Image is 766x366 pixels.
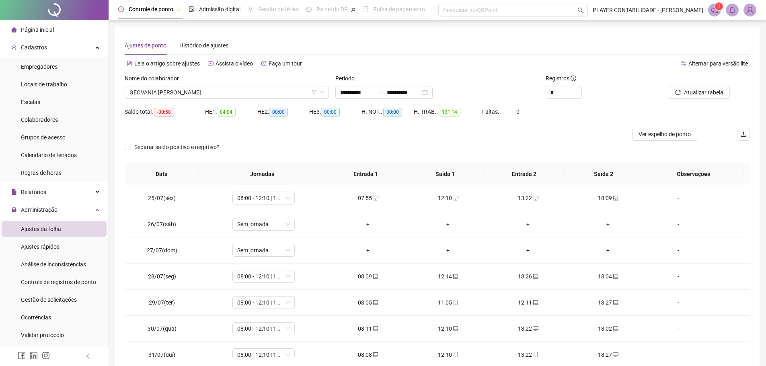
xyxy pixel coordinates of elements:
span: desktop [612,352,618,358]
span: search [577,7,583,13]
span: laptop [532,300,538,305]
div: - [655,324,702,333]
span: 1 [718,4,721,9]
span: 131:14 [439,108,460,117]
span: laptop [372,352,378,358]
span: left [85,354,91,359]
span: Painel do DP [316,6,348,12]
span: laptop [372,300,378,305]
div: - [655,298,702,307]
span: sun [248,6,253,12]
span: 04:04 [217,108,236,117]
div: - [655,272,702,281]
button: Atualizar tabela [669,86,730,99]
div: 13:22 [495,194,562,202]
div: 13:22 [495,324,562,333]
span: laptop [452,274,458,279]
span: 29/07(ter) [149,299,175,306]
span: 30/07(qua) [148,325,177,332]
span: book [363,6,369,12]
span: down [320,90,324,95]
label: Período [335,74,360,83]
span: Alternar para versão lite [688,60,748,67]
span: Escalas [21,99,40,105]
span: laptop [372,326,378,331]
span: Ver espelho de ponto [639,130,691,139]
span: GEOVANIA GRAZIELI CARVALHO SILVA [129,86,324,98]
span: laptop [452,326,458,331]
div: 11:05 [415,298,482,307]
span: lock [11,207,17,213]
span: 00:00 [321,108,340,117]
span: 08:00 - 12:10 | 13:22 - 18:00 [237,296,290,309]
span: Sem jornada [237,218,290,230]
span: upload [740,131,747,137]
div: 13:22 [495,350,562,359]
span: Cadastros [21,44,47,51]
sup: 1 [715,2,723,10]
span: Assista o vídeo [216,60,253,67]
div: 18:04 [575,272,642,281]
span: laptop [612,195,618,201]
th: Observações [643,163,744,185]
span: filter [312,90,316,95]
span: 00:00 [269,108,288,117]
span: Empregadores [21,63,58,70]
div: HE 2: [257,107,310,117]
span: bell [729,6,736,14]
span: mobile [452,352,458,358]
span: desktop [532,326,538,331]
span: Ajustes rápidos [21,243,60,250]
span: reload [675,90,681,95]
span: 00:00 [383,108,402,117]
span: Grupos de acesso [21,134,66,141]
div: 12:11 [495,298,562,307]
th: Data [125,163,199,185]
th: Saída 1 [405,163,485,185]
span: 27/07(dom) [147,247,177,254]
div: 08:05 [335,298,402,307]
div: + [335,220,402,229]
div: H. TRAB.: [414,107,482,117]
span: 28/07(seg) [148,273,176,280]
span: Gestão de solicitações [21,296,77,303]
span: Ocorrências [21,314,51,321]
span: 31/07(qui) [148,352,175,358]
span: laptop [612,274,618,279]
span: Ajustes da folha [21,226,61,232]
span: Separar saldo positivo e negativo? [131,143,223,151]
th: Saída 2 [564,163,643,185]
span: Regras de horas [21,170,62,176]
div: + [415,246,482,255]
span: Sem jornada [237,244,290,256]
span: linkedin [30,352,38,360]
div: H. NOT.: [361,107,414,117]
span: info-circle [571,76,576,81]
div: 13:26 [495,272,562,281]
span: 08:00 - 12:10 | 13:22 - 18:00 [237,270,290,282]
button: Ver espelho de ponto [632,128,697,141]
th: Entrada 2 [485,163,564,185]
span: laptop [372,274,378,279]
div: Saldo total: [125,107,205,117]
span: Validar protocolo [21,332,64,338]
div: - [655,350,702,359]
span: Relatórios [21,189,46,195]
div: 12:10 [415,350,482,359]
span: Locais de trabalho [21,81,67,88]
span: Leia o artigo sobre ajustes [134,60,200,67]
span: laptop [612,300,618,305]
span: 08:00 - 12:10 | 13:22 - 18:00 [237,192,290,204]
div: + [335,246,402,255]
span: Observações [649,170,737,178]
span: pushpin [177,7,181,12]
span: laptop [532,274,538,279]
span: Calendário de feriados [21,152,77,158]
span: Página inicial [21,27,54,33]
span: swap-right [377,89,384,96]
div: - [655,246,702,255]
div: - [655,194,702,202]
span: mobile [452,300,458,305]
span: clock-circle [118,6,124,12]
span: 08:00 - 12:10 | 13:22 - 18:00 [237,349,290,361]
